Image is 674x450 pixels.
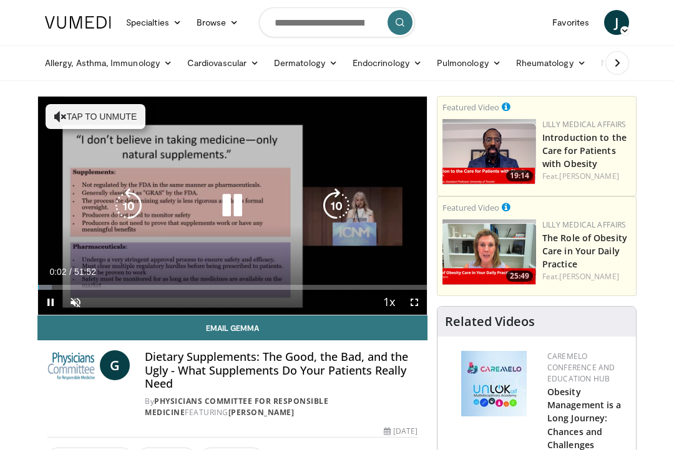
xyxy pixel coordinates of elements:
[542,271,631,282] div: Feat.
[445,314,535,329] h4: Related Videos
[509,50,593,75] a: Rheumatology
[506,170,533,181] span: 19:14
[37,50,180,75] a: Allergy, Asthma, Immunology
[442,119,536,184] a: 19:14
[384,426,418,437] div: [DATE]
[259,7,415,37] input: Search topics, interventions
[145,396,328,418] a: Physicians Committee for Responsible Medicine
[506,270,533,282] span: 25:49
[74,267,96,277] span: 51:52
[542,232,627,270] a: The Role of Obesity Care in Your Daily Practice
[542,219,627,230] a: Lilly Medical Affairs
[37,315,427,340] a: Email Gemma
[547,351,615,384] a: CaReMeLO Conference and Education Hub
[63,290,88,315] button: Unmute
[49,267,66,277] span: 0:02
[345,50,429,75] a: Endocrinology
[38,290,63,315] button: Pause
[145,396,418,418] div: By FEATURING
[100,350,130,380] a: G
[442,219,536,285] img: e1208b6b-349f-4914-9dd7-f97803bdbf1d.png.150x105_q85_crop-smart_upscale.png
[542,132,627,170] a: Introduction to the Care for Patients with Obesity
[542,119,627,130] a: Lilly Medical Affairs
[377,290,402,315] button: Playback Rate
[604,10,629,35] a: J
[542,171,631,182] div: Feat.
[442,219,536,285] a: 25:49
[442,119,536,184] img: acc2e291-ced4-4dd5-b17b-d06994da28f3.png.150x105_q85_crop-smart_upscale.png
[559,271,618,282] a: [PERSON_NAME]
[45,16,111,29] img: VuMedi Logo
[545,10,597,35] a: Favorites
[145,350,418,391] h4: Dietary Supplements: The Good, the Bad, and the Ugly - What Supplements Do Your Patients Really Need
[47,350,95,380] img: Physicians Committee for Responsible Medicine
[266,50,345,75] a: Dermatology
[189,10,247,35] a: Browse
[119,10,189,35] a: Specialties
[228,407,295,418] a: [PERSON_NAME]
[442,202,499,213] small: Featured Video
[180,50,266,75] a: Cardiovascular
[402,290,427,315] button: Fullscreen
[46,104,145,129] button: Tap to unmute
[69,267,72,277] span: /
[38,97,427,315] video-js: Video Player
[429,50,509,75] a: Pulmonology
[559,171,618,181] a: [PERSON_NAME]
[38,285,427,290] div: Progress Bar
[461,351,527,416] img: 45df64a9-a6de-482c-8a90-ada250f7980c.png.150x105_q85_autocrop_double_scale_upscale_version-0.2.jpg
[442,102,499,113] small: Featured Video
